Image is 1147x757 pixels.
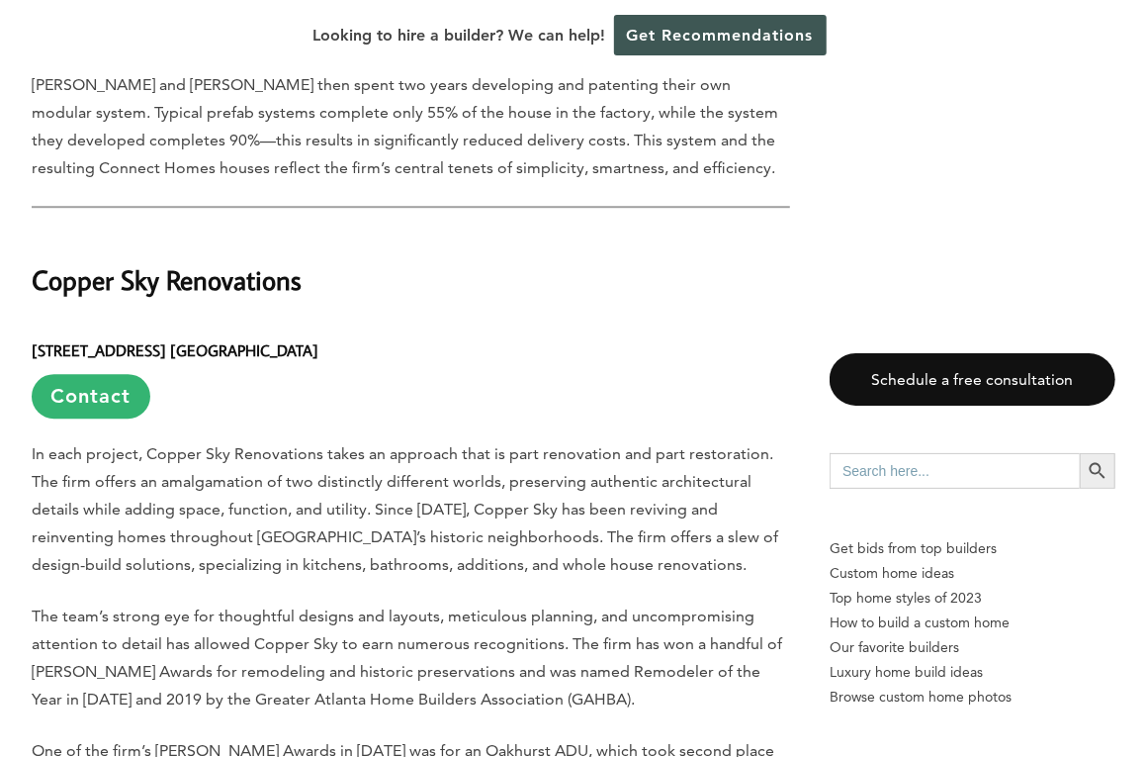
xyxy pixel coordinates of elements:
[830,611,1115,635] a: How to build a custom home
[614,15,827,55] a: Get Recommendations
[830,453,1080,489] input: Search here...
[32,374,150,419] a: Contact
[1087,460,1108,482] svg: Search
[32,71,790,182] p: [PERSON_NAME] and [PERSON_NAME] then spent two years developing and patenting their own modular s...
[830,561,1115,586] a: Custom home ideas
[32,603,790,713] p: The team’s strong eye for thoughtful designs and layouts, meticulous planning, and uncompromising...
[830,353,1115,406] a: Schedule a free consultation
[830,536,1115,561] p: Get bids from top builders
[32,323,790,419] h6: [STREET_ADDRESS] [GEOGRAPHIC_DATA]
[32,262,302,297] strong: Copper Sky Renovations
[32,440,790,579] p: In each project, Copper Sky Renovations takes an approach that is part renovation and part restor...
[830,586,1115,611] a: Top home styles of 2023
[767,615,1123,733] iframe: Drift Widget Chat Controller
